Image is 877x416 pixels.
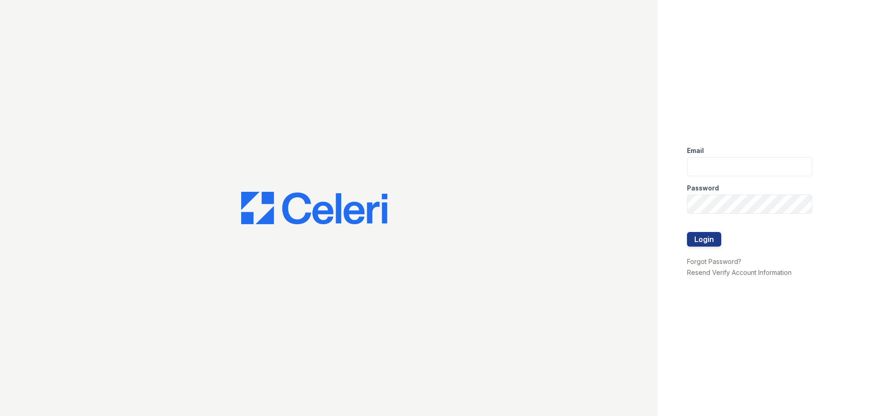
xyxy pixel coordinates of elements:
[687,269,792,276] a: Resend Verify Account Information
[687,184,719,193] label: Password
[687,232,721,247] button: Login
[687,258,741,265] a: Forgot Password?
[241,192,387,225] img: CE_Logo_Blue-a8612792a0a2168367f1c8372b55b34899dd931a85d93a1a3d3e32e68fde9ad4.png
[687,146,704,155] label: Email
